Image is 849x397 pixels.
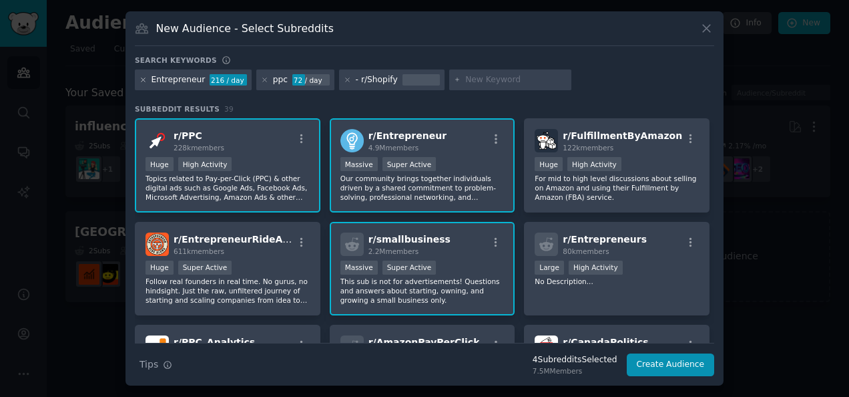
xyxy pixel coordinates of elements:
p: Our community brings together individuals driven by a shared commitment to problem-solving, profe... [340,174,505,202]
span: 4.9M members [368,144,419,152]
span: r/ PPC [174,130,202,141]
span: r/ FulfillmentByAmazon [563,130,682,141]
p: Topics related to Pay-per-Click (PPC) & other digital ads such as Google Ads, Facebook Ads, Micro... [146,174,310,202]
img: PPC_Analytics [146,336,169,359]
span: r/ smallbusiness [368,234,451,245]
p: For mid to high level discussions about selling on Amazon and using their Fulfillment by Amazon (... [535,174,699,202]
span: 39 [224,105,234,113]
div: High Activity [569,261,623,275]
div: Huge [146,157,174,171]
span: 228k members [174,144,224,152]
div: 4 Subreddit s Selected [533,354,617,366]
span: Subreddit Results [135,104,220,114]
div: ppc [273,74,288,86]
span: r/ CanadaPolitics [563,337,648,348]
span: r/ Entrepreneur [368,130,447,141]
div: 7.5M Members [533,366,617,376]
h3: New Audience - Select Subreddits [156,21,334,35]
span: 2.2M members [368,247,419,255]
span: 122k members [563,144,613,152]
img: CanadaPolitics [535,336,558,359]
span: r/ AmazonPayPerClick [368,337,480,348]
span: r/ EntrepreneurRideAlong [174,234,306,245]
div: Super Active [178,261,232,275]
div: High Activity [567,157,621,171]
img: PPC [146,129,169,152]
div: Huge [146,261,174,275]
p: This sub is not for advertisements! Questions and answers about starting, owning, and growing a s... [340,277,505,305]
div: 216 / day [210,74,247,86]
div: Super Active [382,261,437,275]
div: High Activity [178,157,232,171]
div: Huge [535,157,563,171]
h3: Search keywords [135,55,217,65]
div: - r/Shopify [356,74,398,86]
span: 80k members [563,247,609,255]
span: 611k members [174,247,224,255]
button: Tips [135,353,177,376]
div: Super Active [382,157,437,171]
p: Follow real founders in real time. No gurus, no hindsight. Just the raw, unfiltered journey of st... [146,277,310,305]
span: r/ PPC_Analytics [174,337,255,348]
img: FulfillmentByAmazon [535,129,558,152]
span: r/ Entrepreneurs [563,234,647,245]
button: Create Audience [627,354,715,376]
img: EntrepreneurRideAlong [146,233,169,256]
div: Large [535,261,564,275]
div: 72 / day [292,74,330,86]
img: Entrepreneur [340,129,364,152]
span: Tips [139,358,158,372]
input: New Keyword [465,74,567,86]
div: Massive [340,157,378,171]
p: No Description... [535,277,699,286]
div: Entrepreneur [152,74,206,86]
div: Massive [340,261,378,275]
